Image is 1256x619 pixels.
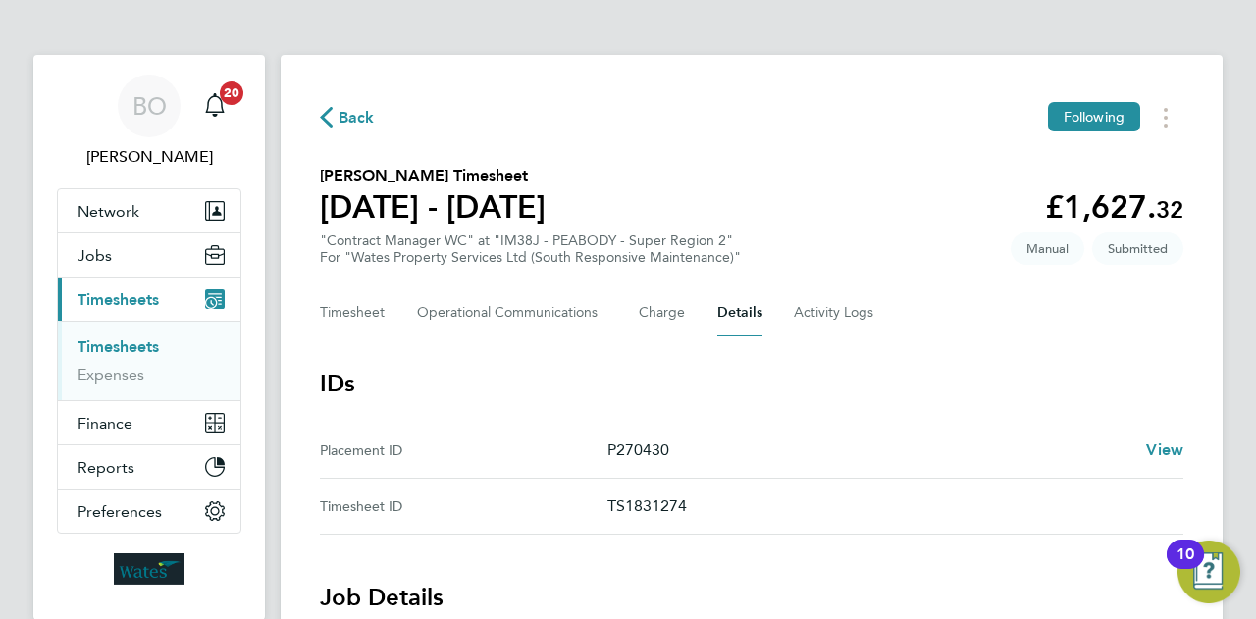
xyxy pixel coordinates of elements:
a: 20 [195,75,235,137]
a: Expenses [78,365,144,384]
button: Following [1048,102,1140,131]
button: Reports [58,445,240,489]
p: P270430 [607,438,1130,462]
span: This timesheet was manually created. [1011,232,1084,265]
button: Activity Logs [794,289,876,336]
span: Reports [78,458,134,477]
span: BO [132,93,167,119]
span: This timesheet is Submitted. [1092,232,1183,265]
button: Open Resource Center, 10 new notifications [1177,541,1240,603]
button: Charge [639,289,686,336]
button: Preferences [58,490,240,533]
a: Go to home page [57,553,241,585]
button: Timesheets Menu [1148,102,1183,132]
div: Timesheets [58,321,240,400]
p: TS1831274 [607,494,1168,518]
h1: [DATE] - [DATE] [320,187,546,227]
span: Jobs [78,246,112,265]
app-decimal: £1,627. [1045,188,1183,226]
button: Network [58,189,240,232]
span: Barrie O'Hare [57,145,241,169]
span: View [1146,440,1183,459]
a: BO[PERSON_NAME] [57,75,241,169]
span: 32 [1156,195,1183,224]
span: Network [78,202,139,221]
button: Timesheets [58,278,240,321]
button: Timesheet [320,289,386,336]
span: Timesheets [78,290,159,309]
span: Following [1064,108,1125,126]
span: 20 [220,81,243,105]
img: wates-logo-retina.png [114,553,184,585]
button: Operational Communications [417,289,607,336]
span: Preferences [78,502,162,521]
span: Finance [78,414,132,433]
div: "Contract Manager WC" at "IM38J - PEABODY - Super Region 2" [320,232,741,266]
div: For "Wates Property Services Ltd (South Responsive Maintenance)" [320,249,741,266]
button: Jobs [58,233,240,277]
h3: IDs [320,368,1183,399]
button: Finance [58,401,240,444]
a: View [1146,438,1183,462]
button: Details [717,289,762,336]
div: 10 [1177,554,1194,580]
h2: [PERSON_NAME] Timesheet [320,164,546,187]
div: Placement ID [320,438,607,462]
div: Timesheet ID [320,494,607,518]
span: Back [339,106,375,129]
h3: Job Details [320,582,1183,613]
button: Back [320,105,375,129]
a: Timesheets [78,337,159,356]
